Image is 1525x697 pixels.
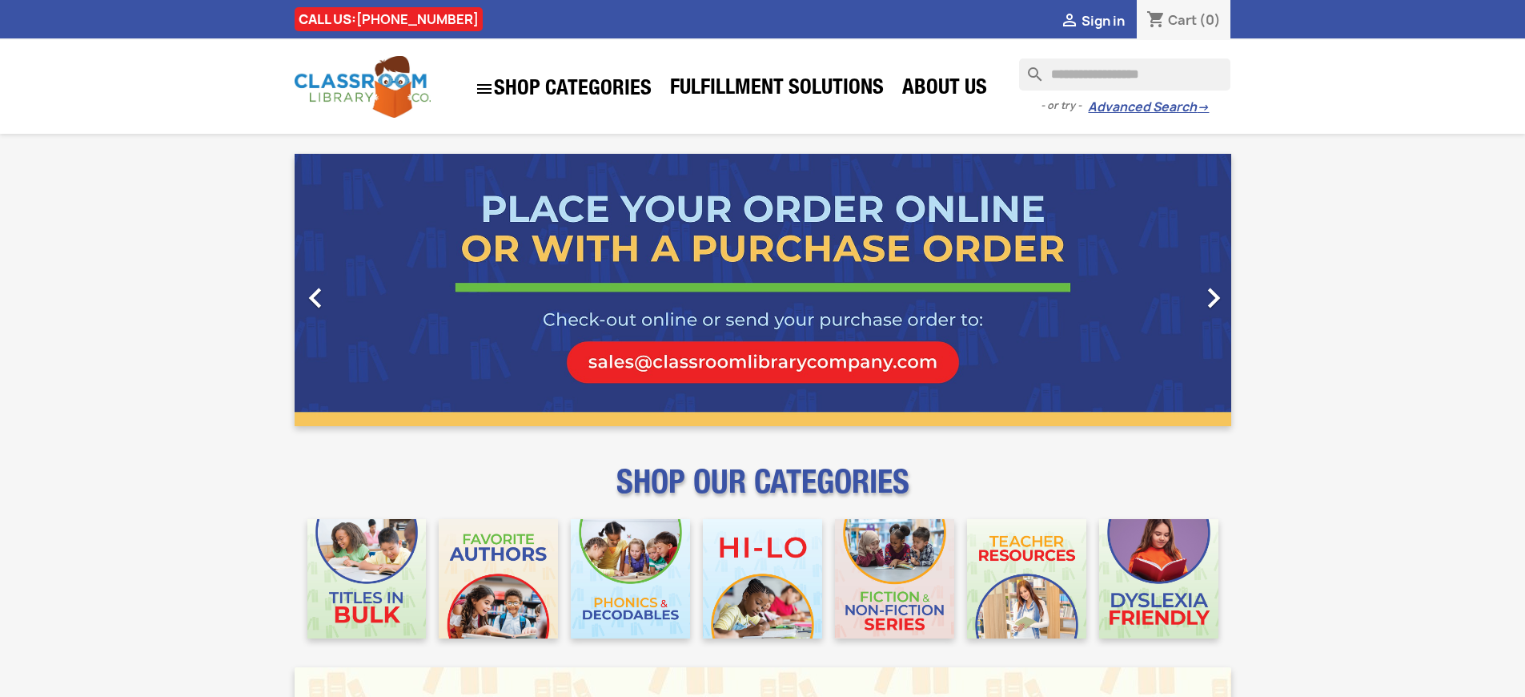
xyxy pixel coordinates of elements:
span: (0) [1199,11,1221,29]
i: search [1019,58,1038,78]
a: Previous [295,154,435,426]
span: Cart [1168,11,1197,29]
i:  [1060,12,1079,31]
img: CLC_Dyslexia_Mobile.jpg [1099,519,1218,639]
i:  [1194,278,1234,318]
img: CLC_Phonics_And_Decodables_Mobile.jpg [571,519,690,639]
a: Fulfillment Solutions [662,74,892,106]
a: [PHONE_NUMBER] [356,10,479,28]
img: CLC_Fiction_Nonfiction_Mobile.jpg [835,519,954,639]
img: CLC_Favorite_Authors_Mobile.jpg [439,519,558,639]
img: CLC_Teacher_Resources_Mobile.jpg [967,519,1086,639]
input: Search [1019,58,1230,91]
p: SHOP OUR CATEGORIES [295,477,1231,506]
a:  Sign in [1060,12,1125,30]
span: → [1197,99,1209,115]
a: SHOP CATEGORIES [467,71,660,107]
i:  [295,278,335,318]
a: About Us [894,74,995,106]
a: Advanced Search→ [1088,99,1209,115]
i:  [475,79,494,99]
span: - or try - [1041,98,1088,114]
img: CLC_HiLo_Mobile.jpg [703,519,822,639]
a: Next [1090,154,1231,426]
img: CLC_Bulk_Mobile.jpg [307,519,427,639]
i: shopping_cart [1146,11,1166,30]
span: Sign in [1082,12,1125,30]
img: Classroom Library Company [295,56,431,118]
div: CALL US: [295,7,483,31]
ul: Carousel container [295,154,1231,426]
